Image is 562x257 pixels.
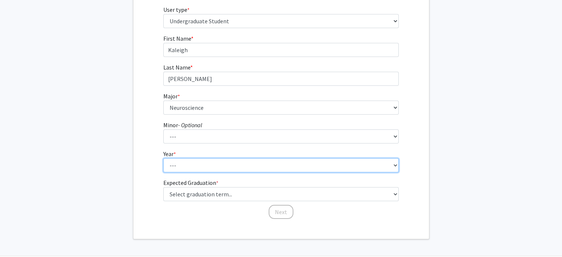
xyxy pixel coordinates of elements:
[6,224,31,251] iframe: Chat
[178,121,202,129] i: - Optional
[163,64,190,71] span: Last Name
[269,205,293,219] button: Next
[163,121,202,129] label: Minor
[163,92,180,101] label: Major
[163,149,176,158] label: Year
[163,35,191,42] span: First Name
[163,178,218,187] label: Expected Graduation
[163,5,190,14] label: User type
